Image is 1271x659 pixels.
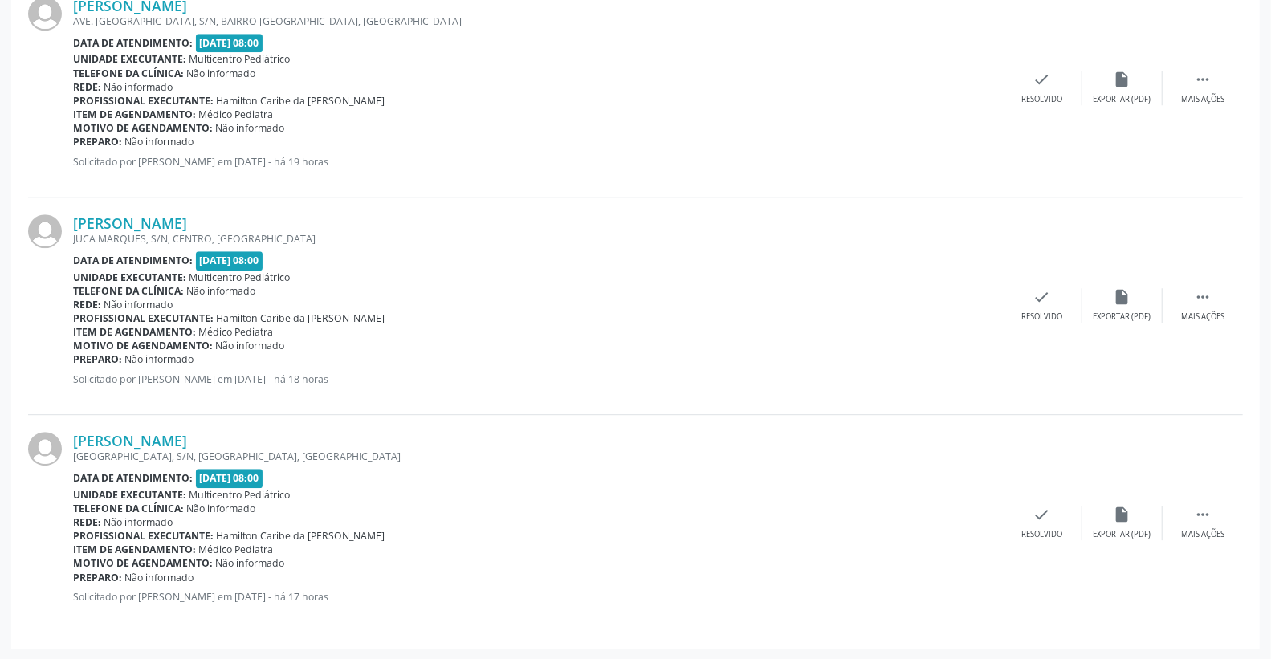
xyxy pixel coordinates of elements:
div: Exportar (PDF) [1094,94,1151,105]
b: Profissional executante: [73,311,214,325]
span: Não informado [187,284,256,298]
p: Solicitado por [PERSON_NAME] em [DATE] - há 17 horas [73,590,1002,604]
div: JUCA MARQUES, S/N, CENTRO, [GEOGRAPHIC_DATA] [73,232,1002,246]
div: Exportar (PDF) [1094,311,1151,323]
div: Mais ações [1181,311,1224,323]
div: Mais ações [1181,529,1224,540]
i: insert_drive_file [1114,288,1131,306]
b: Telefone da clínica: [73,67,184,80]
span: Não informado [104,515,173,529]
span: Hamilton Caribe da [PERSON_NAME] [217,311,385,325]
b: Unidade executante: [73,52,186,66]
i: insert_drive_file [1114,71,1131,88]
b: Motivo de agendamento: [73,121,213,135]
b: Rede: [73,80,101,94]
b: Unidade executante: [73,488,186,502]
b: Data de atendimento: [73,254,193,267]
b: Unidade executante: [73,271,186,284]
i:  [1194,71,1212,88]
span: Não informado [216,556,285,570]
p: Solicitado por [PERSON_NAME] em [DATE] - há 18 horas [73,372,1002,386]
span: Não informado [125,135,194,148]
span: [DATE] 08:00 [196,251,263,270]
span: [DATE] 08:00 [196,34,263,52]
a: [PERSON_NAME] [73,214,187,232]
i: check [1033,288,1051,306]
img: img [28,214,62,248]
b: Profissional executante: [73,529,214,543]
b: Motivo de agendamento: [73,556,213,570]
i:  [1194,288,1212,306]
span: Não informado [187,67,256,80]
b: Motivo de agendamento: [73,339,213,352]
span: [DATE] 08:00 [196,469,263,487]
span: Médico Pediatra [199,543,274,556]
div: Mais ações [1181,94,1224,105]
i: check [1033,71,1051,88]
i: insert_drive_file [1114,506,1131,523]
div: Resolvido [1021,311,1062,323]
div: [GEOGRAPHIC_DATA], S/N, [GEOGRAPHIC_DATA], [GEOGRAPHIC_DATA] [73,450,1002,463]
b: Profissional executante: [73,94,214,108]
b: Telefone da clínica: [73,284,184,298]
span: Não informado [187,502,256,515]
i:  [1194,506,1212,523]
span: Não informado [104,298,173,311]
b: Preparo: [73,571,122,584]
b: Item de agendamento: [73,543,196,556]
b: Item de agendamento: [73,325,196,339]
b: Preparo: [73,352,122,366]
span: Não informado [125,352,194,366]
b: Telefone da clínica: [73,502,184,515]
b: Item de agendamento: [73,108,196,121]
div: Exportar (PDF) [1094,529,1151,540]
div: Resolvido [1021,529,1062,540]
span: Não informado [216,121,285,135]
span: Não informado [216,339,285,352]
b: Rede: [73,515,101,529]
span: Não informado [104,80,173,94]
span: Médico Pediatra [199,325,274,339]
p: Solicitado por [PERSON_NAME] em [DATE] - há 19 horas [73,155,1002,169]
span: Hamilton Caribe da [PERSON_NAME] [217,94,385,108]
b: Data de atendimento: [73,471,193,485]
b: Preparo: [73,135,122,148]
span: Médico Pediatra [199,108,274,121]
b: Rede: [73,298,101,311]
span: Multicentro Pediátrico [189,271,291,284]
div: AVE. [GEOGRAPHIC_DATA], S/N, BAIRRO [GEOGRAPHIC_DATA], [GEOGRAPHIC_DATA] [73,14,1002,28]
a: [PERSON_NAME] [73,432,187,450]
i: check [1033,506,1051,523]
span: Não informado [125,571,194,584]
span: Multicentro Pediátrico [189,52,291,66]
span: Multicentro Pediátrico [189,488,291,502]
div: Resolvido [1021,94,1062,105]
img: img [28,432,62,466]
b: Data de atendimento: [73,36,193,50]
span: Hamilton Caribe da [PERSON_NAME] [217,529,385,543]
